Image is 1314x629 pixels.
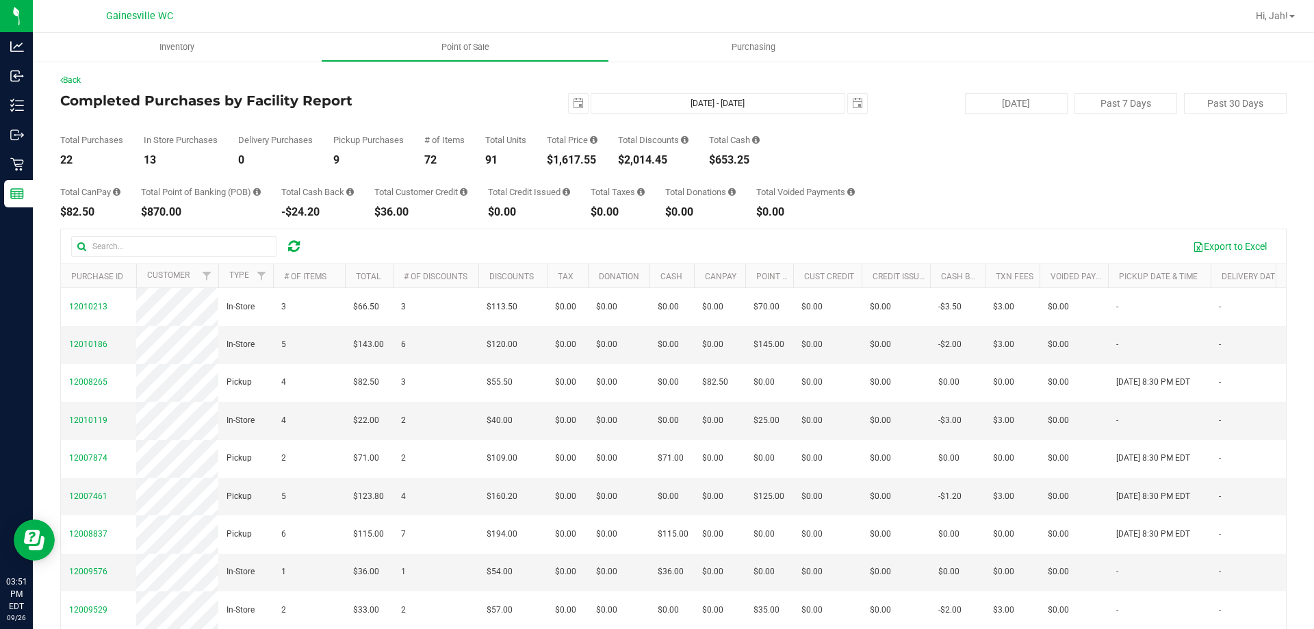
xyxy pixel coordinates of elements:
[353,565,379,578] span: $36.00
[658,300,679,313] span: $0.00
[6,613,27,623] p: 09/26
[60,207,120,218] div: $82.50
[1219,604,1221,617] span: -
[702,300,723,313] span: $0.00
[938,414,962,427] span: -$3.00
[618,136,688,144] div: Total Discounts
[487,490,517,503] span: $160.20
[702,490,723,503] span: $0.00
[870,338,891,351] span: $0.00
[227,490,252,503] span: Pickup
[281,338,286,351] span: 5
[681,136,688,144] i: Sum of the discount values applied to the all purchases in the date range.
[281,490,286,503] span: 5
[487,376,513,389] span: $55.50
[753,452,775,465] span: $0.00
[1116,565,1118,578] span: -
[1219,528,1221,541] span: -
[801,604,823,617] span: $0.00
[1116,414,1118,427] span: -
[229,270,249,280] a: Type
[1219,452,1221,465] span: -
[1074,93,1177,114] button: Past 7 Days
[709,155,760,166] div: $653.25
[938,528,959,541] span: $0.00
[665,207,736,218] div: $0.00
[555,604,576,617] span: $0.00
[1219,338,1221,351] span: -
[1119,272,1198,281] a: Pickup Date & Time
[756,272,853,281] a: Point of Banking (POB)
[33,33,321,62] a: Inventory
[321,33,609,62] a: Point of Sale
[658,376,679,389] span: $0.00
[713,41,794,53] span: Purchasing
[965,93,1068,114] button: [DATE]
[238,155,313,166] div: 0
[596,376,617,389] span: $0.00
[353,338,384,351] span: $143.00
[489,272,534,281] a: Discounts
[938,604,962,617] span: -$2.00
[60,188,120,196] div: Total CanPay
[69,377,107,387] span: 12008265
[993,300,1014,313] span: $3.00
[547,155,597,166] div: $1,617.55
[873,272,929,281] a: Credit Issued
[281,300,286,313] span: 3
[485,136,526,144] div: Total Units
[1048,338,1069,351] span: $0.00
[1048,300,1069,313] span: $0.00
[69,567,107,576] span: 12009576
[870,604,891,617] span: $0.00
[753,490,784,503] span: $125.00
[609,33,897,62] a: Purchasing
[424,155,465,166] div: 72
[596,300,617,313] span: $0.00
[141,188,261,196] div: Total Point of Banking (POB)
[238,136,313,144] div: Delivery Purchases
[353,300,379,313] span: $66.50
[993,528,1014,541] span: $0.00
[69,605,107,615] span: 12009529
[227,338,255,351] span: In-Store
[353,452,379,465] span: $71.00
[596,338,617,351] span: $0.00
[1116,338,1118,351] span: -
[401,300,406,313] span: 3
[353,414,379,427] span: $22.00
[847,188,855,196] i: Sum of all voided payment transaction amounts, excluding tips and transaction fees, for all purch...
[253,188,261,196] i: Sum of the successful, non-voided point-of-banking payment transactions, both via payment termina...
[870,414,891,427] span: $0.00
[353,490,384,503] span: $123.80
[423,41,508,53] span: Point of Sale
[555,452,576,465] span: $0.00
[401,565,406,578] span: 1
[401,414,406,427] span: 2
[658,452,684,465] span: $71.00
[1219,300,1221,313] span: -
[227,300,255,313] span: In-Store
[801,452,823,465] span: $0.00
[938,565,959,578] span: $0.00
[658,338,679,351] span: $0.00
[281,376,286,389] span: 4
[227,452,252,465] span: Pickup
[281,414,286,427] span: 4
[1219,414,1221,427] span: -
[250,264,273,287] a: Filter
[753,528,775,541] span: $0.00
[141,41,213,53] span: Inventory
[227,604,255,617] span: In-Store
[10,69,24,83] inline-svg: Inbound
[141,207,261,218] div: $870.00
[658,528,688,541] span: $115.00
[106,10,173,22] span: Gainesville WC
[665,188,736,196] div: Total Donations
[870,565,891,578] span: $0.00
[487,338,517,351] span: $120.00
[658,414,679,427] span: $0.00
[353,376,379,389] span: $82.50
[753,376,775,389] span: $0.00
[658,565,684,578] span: $36.00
